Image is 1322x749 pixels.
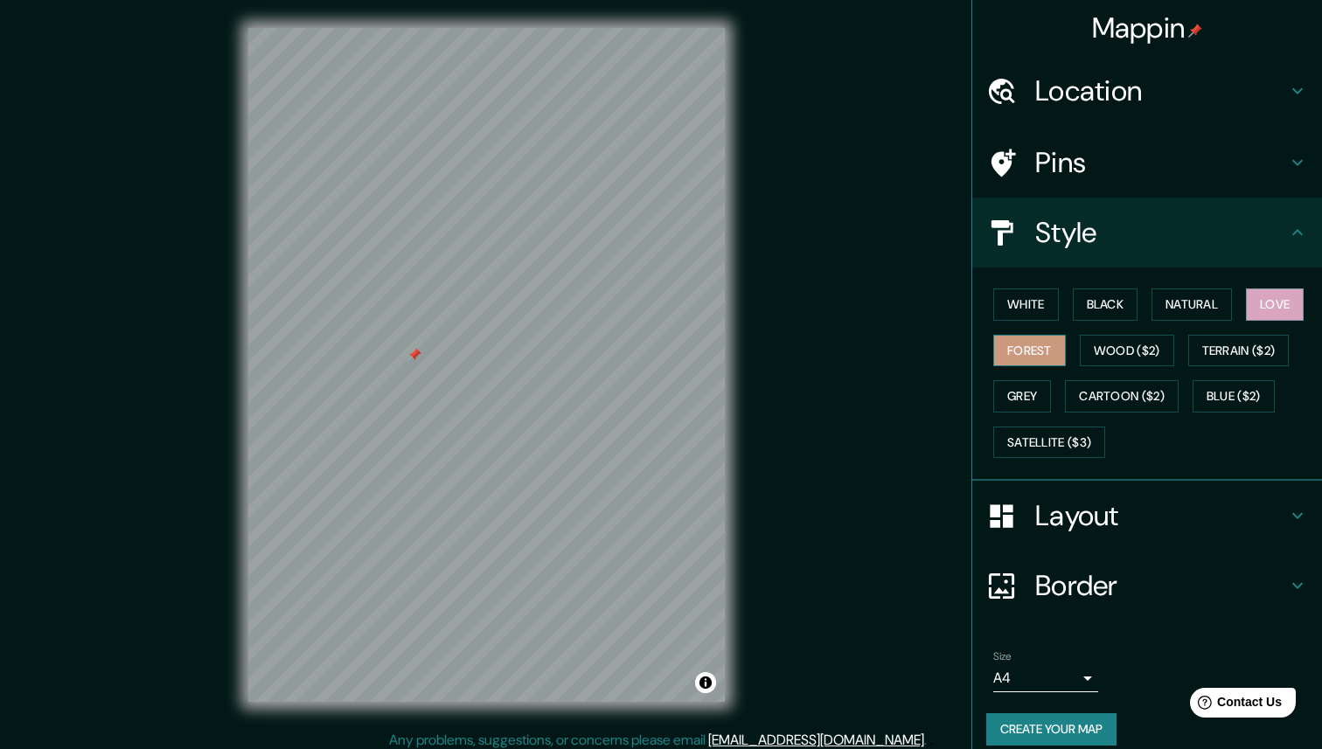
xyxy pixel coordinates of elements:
[1246,288,1304,321] button: Love
[1035,73,1287,108] h4: Location
[248,28,725,702] canvas: Map
[1035,568,1287,603] h4: Border
[695,672,716,693] button: Toggle attribution
[993,380,1051,413] button: Grey
[1092,10,1203,45] h4: Mappin
[1193,380,1275,413] button: Blue ($2)
[1188,24,1202,38] img: pin-icon.png
[1035,145,1287,180] h4: Pins
[1035,498,1287,533] h4: Layout
[993,664,1098,692] div: A4
[1166,681,1303,730] iframe: Help widget launcher
[1065,380,1179,413] button: Cartoon ($2)
[1188,335,1290,367] button: Terrain ($2)
[993,427,1105,459] button: Satellite ($3)
[972,481,1322,551] div: Layout
[972,551,1322,621] div: Border
[972,56,1322,126] div: Location
[993,649,1012,664] label: Size
[1035,215,1287,250] h4: Style
[972,128,1322,198] div: Pins
[972,198,1322,267] div: Style
[993,288,1059,321] button: White
[986,713,1117,746] button: Create your map
[708,731,924,749] a: [EMAIL_ADDRESS][DOMAIN_NAME]
[1080,335,1174,367] button: Wood ($2)
[1152,288,1232,321] button: Natural
[993,335,1066,367] button: Forest
[1073,288,1138,321] button: Black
